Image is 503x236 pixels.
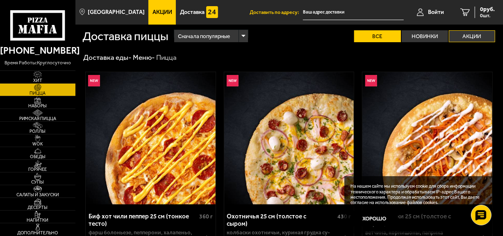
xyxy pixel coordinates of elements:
[224,72,354,204] a: НовинкаОхотничья 25 см (толстое с сыром)
[152,9,172,15] span: Акции
[88,75,100,87] img: Новинка
[480,7,495,12] span: 0 руб.
[224,72,354,204] img: Охотничья 25 см (толстое с сыром)
[227,213,335,228] div: Охотничья 25 см (толстое с сыром)
[88,9,145,15] span: [GEOGRAPHIC_DATA]
[206,6,218,18] img: 15daf4d41897b9f0e9f617042186c801.svg
[362,72,492,204] a: НовинкаПо-корейски 25 см (толстое с сыром)
[227,75,239,87] img: Новинка
[362,72,492,204] img: По-корейски 25 см (толстое с сыром)
[250,10,303,15] span: Доставить по адресу:
[86,72,216,204] a: НовинкаБиф хот чили пеппер 25 см (тонкое тесто)
[199,213,213,220] span: 360 г
[428,9,444,15] span: Войти
[303,5,403,20] input: Ваш адрес доставки
[157,53,177,62] div: Пицца
[83,53,132,61] a: Доставка еды-
[89,213,197,228] div: Биф хот чили пеппер 25 см (тонкое тесто)
[86,72,216,204] img: Биф хот чили пеппер 25 см (тонкое тесто)
[178,29,230,43] span: Сначала популярные
[351,184,484,205] p: На нашем сайте мы используем cookie для сбора информации технического характера и обрабатываем IP...
[402,30,448,42] label: Новинки
[338,213,351,220] span: 430 г
[365,75,377,87] img: Новинка
[82,30,168,42] h1: Доставка пиццы
[354,30,401,42] label: Все
[133,53,155,61] a: Меню-
[351,211,398,226] button: Хорошо
[449,30,495,42] label: Акции
[180,9,205,15] span: Доставка
[480,13,495,18] span: 0 шт.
